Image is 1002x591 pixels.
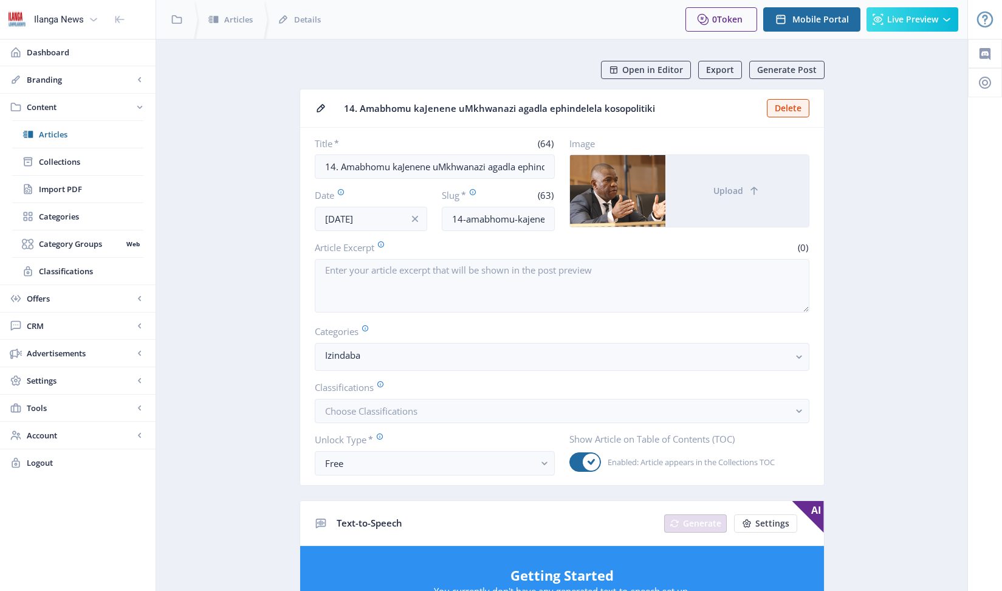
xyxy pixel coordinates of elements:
[39,183,143,195] span: Import PDF
[344,102,760,115] span: 14. Amabhomu kaJenene uMkhwanazi agadla ephindelela kosopolitiki
[337,517,402,529] span: Text-to-Speech
[39,156,143,168] span: Collections
[27,375,134,387] span: Settings
[122,238,143,250] nb-badge: Web
[7,10,27,29] img: 6e32966d-d278-493e-af78-9af65f0c2223.png
[34,6,84,33] div: Ilanga News
[763,7,860,32] button: Mobile Portal
[887,15,938,24] span: Live Preview
[315,188,418,202] label: Date
[12,230,143,257] a: Category GroupsWeb
[536,189,555,201] span: (63)
[792,501,824,533] span: AI
[409,213,421,225] nb-icon: info
[12,176,143,202] a: Import PDF
[27,46,146,58] span: Dashboard
[224,13,253,26] span: Articles
[749,61,825,79] button: Generate Post
[601,61,691,79] button: Open in Editor
[569,137,800,150] label: Image
[767,99,809,117] button: Delete
[796,241,809,254] span: (0)
[622,65,683,75] span: Open in Editor
[315,343,809,371] button: Izindaba
[315,381,800,394] label: Classifications
[315,137,430,150] label: Title
[315,241,557,254] label: Article Excerpt
[39,210,143,223] span: Categories
[757,65,817,75] span: Generate Post
[27,402,134,414] span: Tools
[39,265,143,277] span: Classifications
[315,451,555,475] button: Free
[683,519,721,528] span: Generate
[442,188,493,202] label: Slug
[27,74,134,86] span: Branding
[315,325,800,338] label: Categories
[727,514,797,533] a: New page
[706,65,734,75] span: Export
[792,15,849,24] span: Mobile Portal
[657,514,727,533] a: New page
[601,455,775,469] span: Enabled: Article appears in the Collections TOC
[315,399,809,423] button: Choose Classifications
[27,429,134,441] span: Account
[665,155,809,227] button: Upload
[325,348,789,362] nb-select-label: Izindaba
[698,61,742,79] button: Export
[27,101,134,113] span: Content
[755,519,789,528] span: Settings
[664,514,727,533] button: Generate
[734,514,797,533] button: Settings
[39,238,122,250] span: Category Groups
[442,207,555,231] input: this-is-how-a-slug-looks-like
[27,292,134,305] span: Offers
[569,433,800,445] label: Show Article on Table of Contents (TOC)
[325,405,417,417] span: Choose Classifications
[866,7,958,32] button: Live Preview
[12,203,143,230] a: Categories
[12,258,143,285] a: Classifications
[403,207,427,231] button: info
[294,13,321,26] span: Details
[12,121,143,148] a: Articles
[536,137,555,150] span: (64)
[717,13,743,25] span: Token
[315,433,545,446] label: Unlock Type
[27,457,146,469] span: Logout
[12,148,143,175] a: Collections
[325,456,535,471] div: Free
[315,207,428,231] input: Publishing Date
[39,128,143,140] span: Articles
[713,186,743,196] span: Upload
[685,7,757,32] button: 0Token
[27,320,134,332] span: CRM
[315,154,555,179] input: Type Article Title ...
[27,347,134,359] span: Advertisements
